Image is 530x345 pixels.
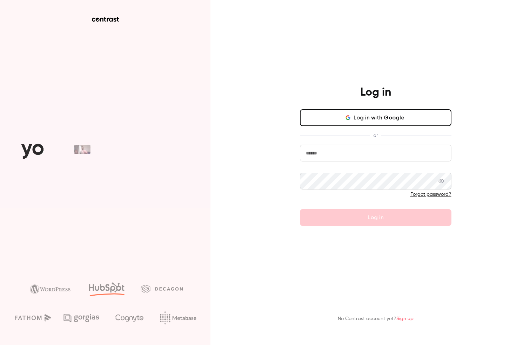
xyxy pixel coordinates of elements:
[338,315,414,323] p: No Contrast account yet?
[396,316,414,321] a: Sign up
[141,285,183,292] img: decagon
[410,192,451,197] a: Forgot password?
[360,85,391,99] h4: Log in
[300,109,451,126] button: Log in with Google
[370,132,381,139] span: or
